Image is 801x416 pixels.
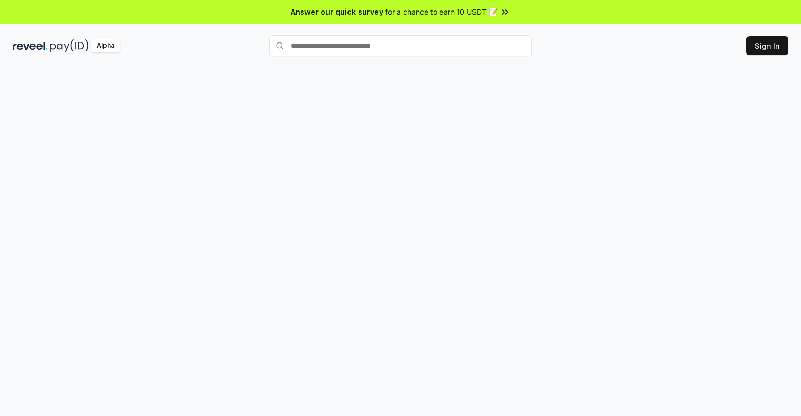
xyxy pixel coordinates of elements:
[746,36,788,55] button: Sign In
[291,6,383,17] span: Answer our quick survey
[50,39,89,52] img: pay_id
[385,6,498,17] span: for a chance to earn 10 USDT 📝
[91,39,120,52] div: Alpha
[13,39,48,52] img: reveel_dark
